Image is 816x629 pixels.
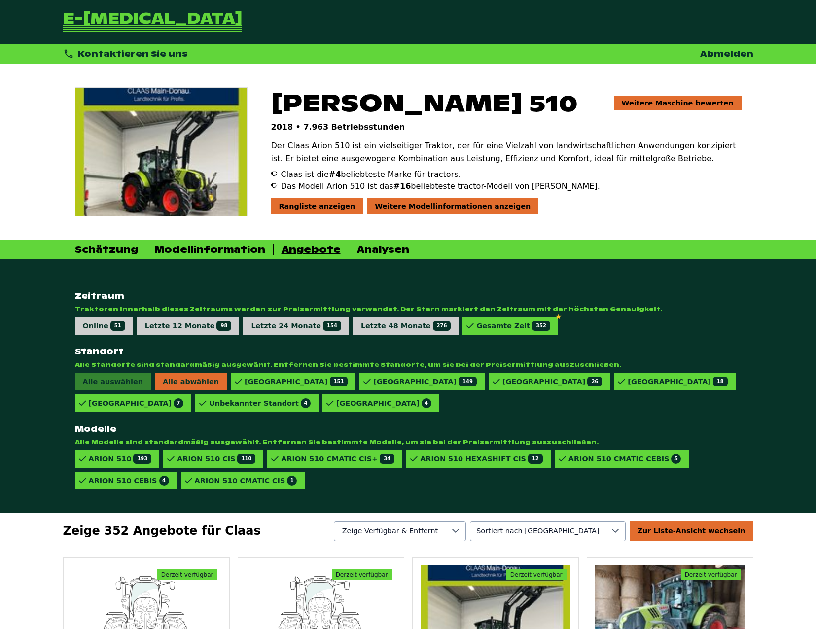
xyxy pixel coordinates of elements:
span: 4 [422,398,431,408]
div: [GEOGRAPHIC_DATA] [336,398,431,408]
div: ARION 510 CMATIC CIS [195,476,297,486]
span: 7 [174,398,183,408]
span: 51 [110,321,125,331]
div: [GEOGRAPHIC_DATA] [628,377,727,386]
span: [PERSON_NAME] 510 [271,87,578,118]
div: ARION 510 [89,454,152,464]
span: Das Modell Arion 510 ist das beliebteste tractor-Modell von [PERSON_NAME]. [281,180,600,192]
span: Alle Standorte sind standardmäßig ausgewählt. Entfernen Sie bestimmte Standorte, um sie bei der P... [75,361,742,369]
span: Derzeit verfügbar [332,569,392,580]
div: ARION 510 CIS [177,454,255,464]
span: Kontaktieren Sie uns [78,49,188,59]
div: Unbekannter Standort [209,398,311,408]
div: Letzte 48 Monate [361,321,451,331]
div: Weitere Modellinformationen anzeigen [367,198,538,214]
div: [GEOGRAPHIC_DATA] [89,398,184,408]
span: #16 [393,181,411,191]
span: 149 [459,377,477,386]
span: 151 [330,377,348,386]
span: Verfügbarkeit [470,522,605,540]
span: 18 [713,377,728,386]
div: Zur Liste-Ansicht wechseln [630,521,753,541]
div: ARION 510 CMATIC CIS+ [281,454,394,464]
span: 193 [133,454,151,464]
span: 5 [671,454,681,464]
span: Alle Modelle sind standardmäßig ausgewählt. Entfernen Sie bestimmte Modelle, um sie bei der Preis... [75,438,742,446]
span: 154 [323,321,341,331]
div: ARION 510 CEBIS [89,476,169,486]
span: 4 [301,398,311,408]
span: Traktoren innerhalb dieses Zeitraums werden zur Preisermittlung verwendet. Der Stern markiert den... [75,305,742,313]
span: 12 [528,454,543,464]
span: Derzeit verfügbar [681,569,741,580]
strong: Zeitraum [75,291,742,301]
div: Modellinformation [154,244,265,255]
div: [GEOGRAPHIC_DATA] [373,377,476,386]
img: Claas Arion 510 CIS [75,88,247,216]
span: 4 [159,476,169,486]
div: Schätzung [75,244,138,255]
span: 26 [587,377,602,386]
a: Zurück zur Startseite [63,12,242,33]
span: 110 [237,454,255,464]
span: 352 [532,321,550,331]
div: Kontaktieren Sie uns [63,48,188,60]
p: Der Claas Arion 510 ist ein vielseitiger Traktor, der für eine Vielzahl von landwirtschaftlichen ... [271,140,742,165]
div: ARION 510 CMATIC CEBIS [568,454,681,464]
a: Weitere Maschine bewerten [614,96,742,110]
span: Sortiert nach [GEOGRAPHIC_DATA] [476,527,599,535]
span: Alle auswählen [75,373,151,390]
span: Zeige 352 Angebote für Claas [63,524,261,538]
div: ARION 510 HEXASHIFT CIS [420,454,543,464]
span: Alle abwählen [155,373,227,390]
span: 276 [433,321,451,331]
a: Abmelden [700,49,753,59]
span: 98 [216,321,231,331]
div: [GEOGRAPHIC_DATA] [502,377,602,386]
span: 1 [287,476,297,486]
span: 34 [380,454,394,464]
p: 2018 • 7.963 Betriebsstunden [271,122,742,132]
span: Derzeit verfügbar [157,569,217,580]
div: Online [83,321,125,331]
div: Gesamte Zeit [476,321,550,331]
div: Analysen [357,244,409,255]
div: Letzte 12 Monate [145,321,232,331]
strong: Modelle [75,424,742,434]
div: Angebote [282,244,341,255]
div: [GEOGRAPHIC_DATA] [245,377,348,386]
div: Letzte 24 Monate [251,321,341,331]
span: #4 [329,170,341,179]
span: Derzeit verfügbar [506,569,567,580]
strong: Standort [75,347,742,357]
div: Rangliste anzeigen [271,198,363,214]
span: Claas ist die beliebteste Marke für tractors. [281,169,461,180]
span: Zeige Verfügbar & Entfernt [342,527,438,534]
